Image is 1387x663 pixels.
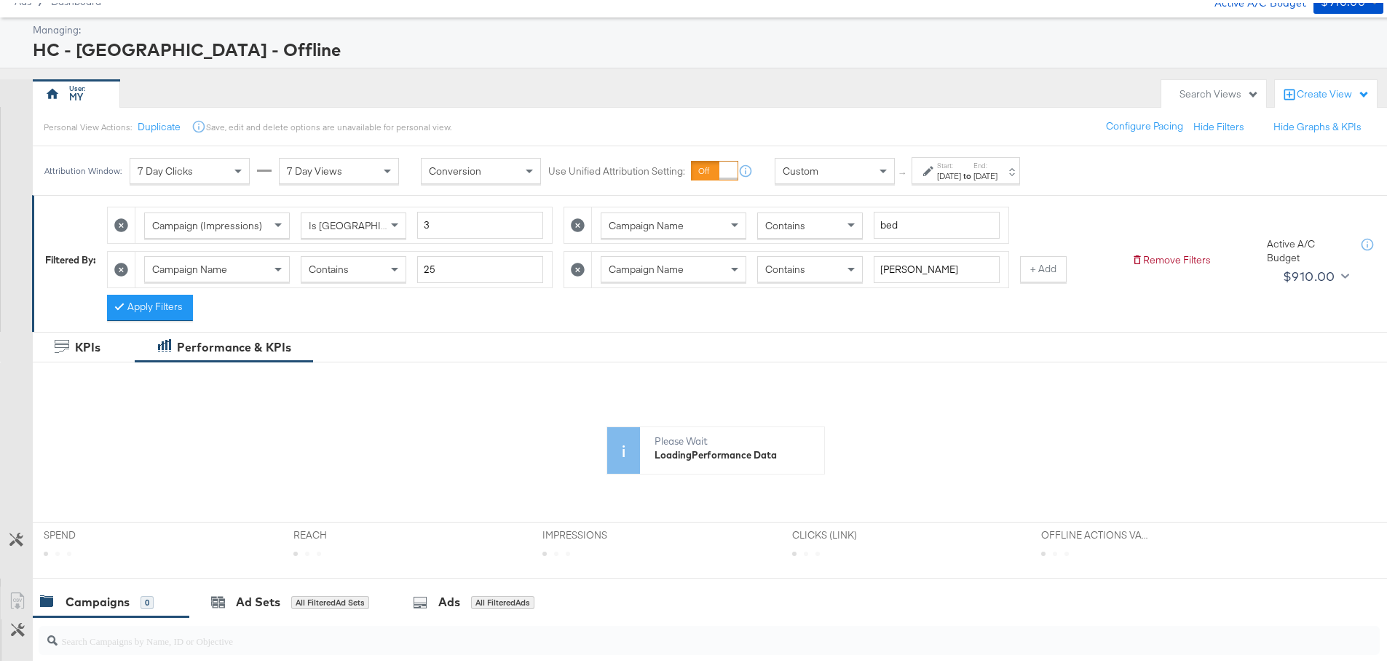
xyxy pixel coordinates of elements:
span: Campaign Name [609,216,684,229]
input: Enter a search term [874,209,1000,236]
strong: to [961,167,973,178]
div: Save, edit and delete options are unavailable for personal view. [206,119,451,130]
div: Create View [1297,84,1370,99]
div: HC - [GEOGRAPHIC_DATA] - Offline [33,34,1380,59]
div: MY [69,87,83,101]
div: KPIs [75,336,100,353]
div: Filtered By: [45,250,96,264]
span: Contains [765,260,805,273]
button: + Add [1020,253,1067,279]
button: Duplicate [138,117,181,131]
div: Active A/C Budget [1267,234,1347,261]
span: ↑ [896,168,910,173]
span: Contains [309,260,349,273]
span: Campaign Name [152,260,227,273]
div: [DATE] [937,167,961,179]
div: $910.00 [1283,263,1335,285]
div: Personal View Actions: [44,119,132,130]
input: Enter a search term [874,253,1000,280]
button: Hide Graphs & KPIs [1273,117,1362,131]
div: Campaigns [66,591,130,608]
input: Enter a number [417,209,543,236]
div: Managing: [33,20,1380,34]
button: Apply Filters [107,292,193,318]
label: Use Unified Attribution Setting: [548,162,685,175]
span: Is [GEOGRAPHIC_DATA] [309,216,420,229]
span: Campaign (Impressions) [152,216,262,229]
span: Conversion [429,162,481,175]
div: All Filtered Ad Sets [291,593,369,606]
span: 7 Day Views [287,162,342,175]
span: Custom [783,162,818,175]
label: Start: [937,158,961,167]
span: Campaign Name [609,260,684,273]
button: Configure Pacing [1096,111,1193,137]
input: Enter a search term [417,253,543,280]
div: [DATE] [973,167,997,179]
span: Contains [765,216,805,229]
div: Performance & KPIs [177,336,291,353]
button: Hide Filters [1193,117,1244,131]
div: Ads [438,591,460,608]
div: Search Views [1179,84,1259,98]
button: Remove Filters [1131,250,1211,264]
div: All Filtered Ads [471,593,534,606]
div: Ad Sets [236,591,280,608]
div: 0 [141,593,154,606]
button: $910.00 [1277,262,1352,285]
div: Attribution Window: [44,163,122,173]
span: 7 Day Clicks [138,162,193,175]
label: End: [973,158,997,167]
input: Search Campaigns by Name, ID or Objective [58,618,1257,646]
